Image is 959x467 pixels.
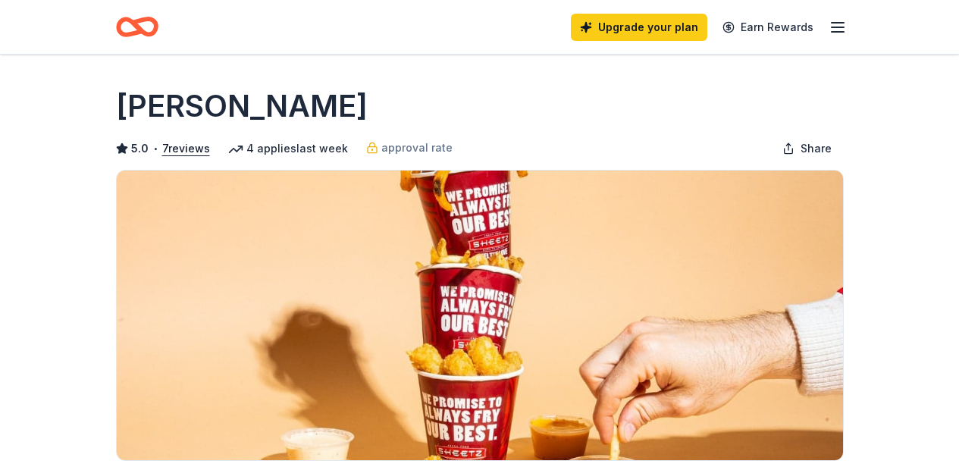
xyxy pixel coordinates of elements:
span: • [152,143,158,155]
a: approval rate [366,139,453,157]
a: Earn Rewards [713,14,823,41]
h1: [PERSON_NAME] [116,85,368,127]
span: 5.0 [131,139,149,158]
button: 7reviews [162,139,210,158]
span: Share [801,139,832,158]
a: Home [116,9,158,45]
a: Upgrade your plan [571,14,707,41]
div: 4 applies last week [228,139,348,158]
span: approval rate [381,139,453,157]
button: Share [770,133,844,164]
img: Image for Sheetz [117,171,843,460]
